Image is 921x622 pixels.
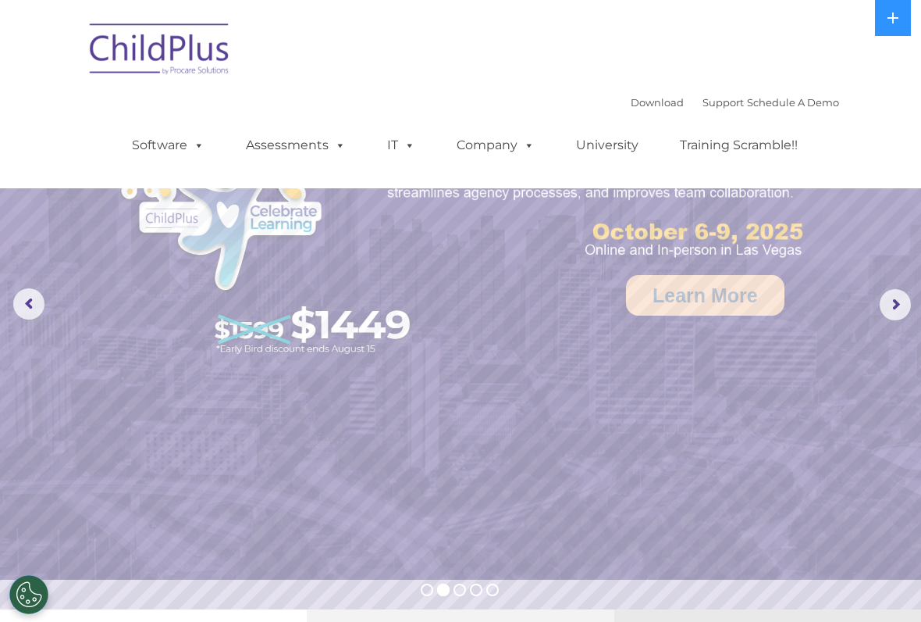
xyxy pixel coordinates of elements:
a: Schedule A Demo [747,96,839,109]
img: ChildPlus by Procare Solutions [82,13,238,91]
a: Assessments [230,130,361,161]
font: | [631,96,839,109]
a: Support [702,96,744,109]
a: IT [372,130,431,161]
a: University [560,130,654,161]
a: Company [441,130,550,161]
button: Cookies Settings [9,575,48,614]
a: Download [631,96,684,109]
a: Training Scramble!! [664,130,813,161]
a: Software [116,130,220,161]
